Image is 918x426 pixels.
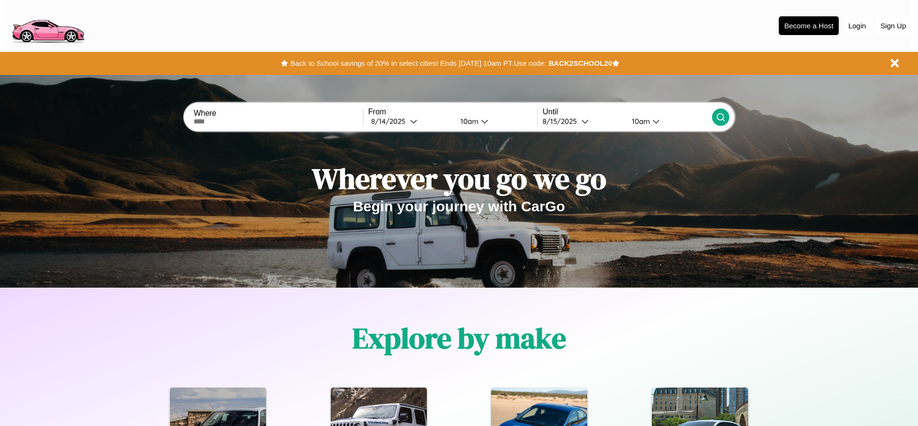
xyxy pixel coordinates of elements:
label: Where [193,109,362,118]
img: logo [7,5,88,45]
div: 8 / 15 / 2025 [543,117,581,126]
button: Sign Up [876,17,911,35]
button: Become a Host [779,16,839,35]
button: 10am [453,116,537,126]
button: 10am [624,116,712,126]
label: From [368,108,537,116]
div: 10am [456,117,481,126]
h1: Explore by make [352,318,566,358]
div: 10am [627,117,652,126]
div: 8 / 14 / 2025 [371,117,410,126]
button: Login [844,17,871,35]
label: Until [543,108,712,116]
button: 8/14/2025 [368,116,453,126]
b: BACK2SCHOOL20 [548,59,612,67]
button: Back to School savings of 20% in select cities! Ends [DATE] 10am PT.Use code: [288,57,548,70]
